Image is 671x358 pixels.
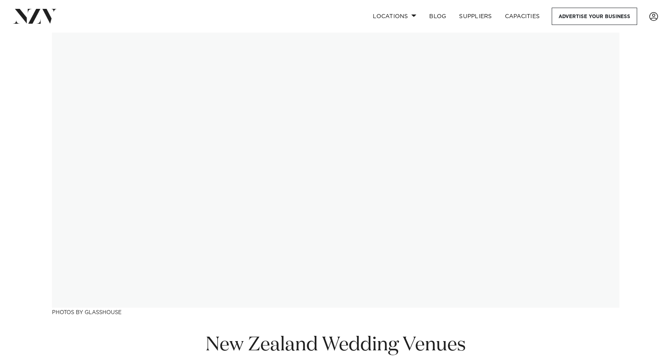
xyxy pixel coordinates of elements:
a: BLOG [423,8,453,25]
a: Capacities [499,8,546,25]
h3: Photos by Glasshouse [52,308,619,316]
a: Advertise your business [552,8,637,25]
a: Locations [366,8,423,25]
a: SUPPLIERS [453,8,498,25]
h1: New Zealand Wedding Venues [198,333,474,358]
img: nzv-logo.png [13,9,57,23]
